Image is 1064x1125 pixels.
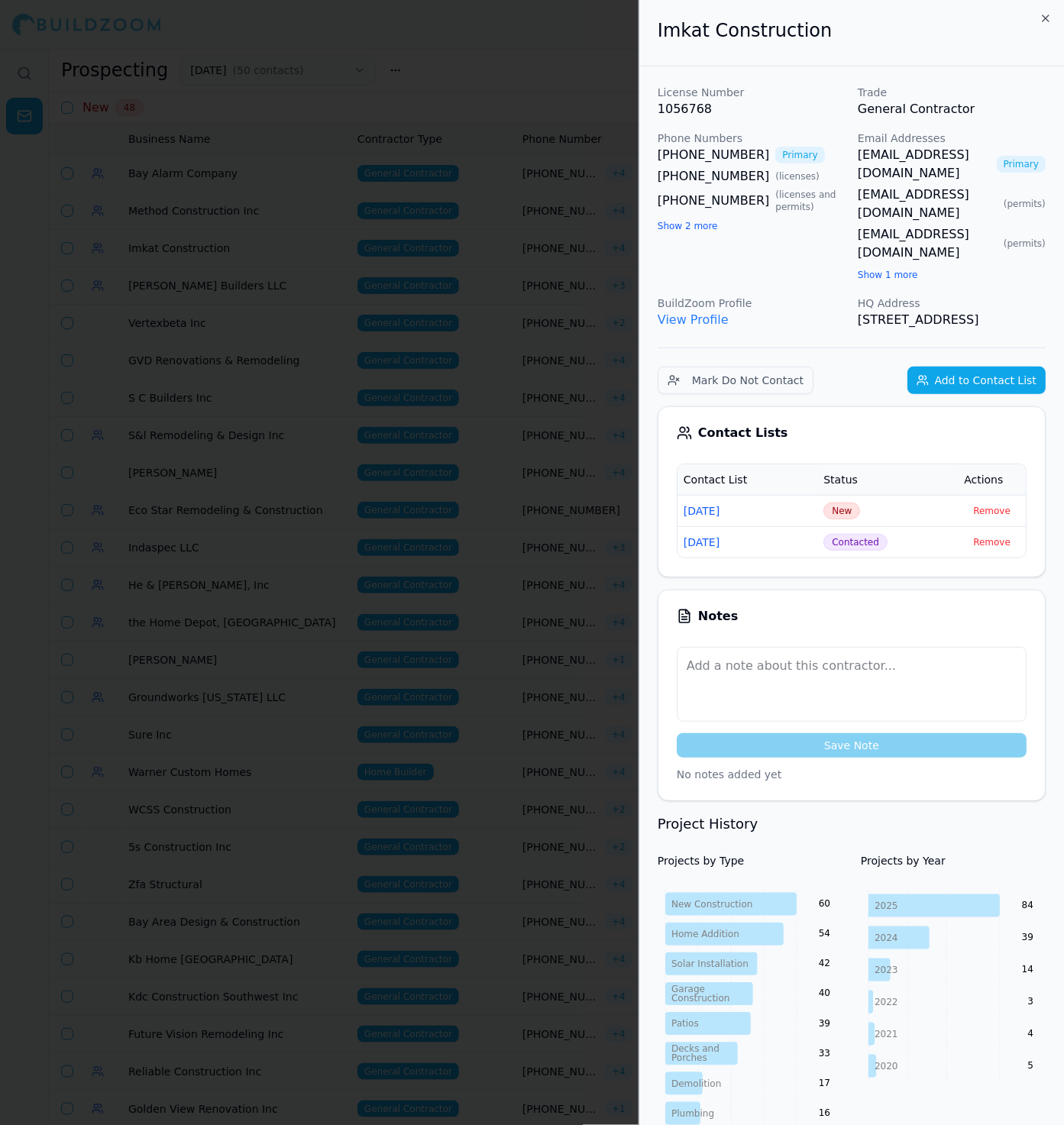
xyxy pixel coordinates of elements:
span: ( permits ) [1004,198,1046,210]
tspan: 2023 [875,965,898,975]
p: HQ Address [858,296,1046,311]
p: Email Addresses [858,131,1046,146]
button: New [823,503,860,519]
h2: Imkat Construction [658,18,1046,43]
span: Click to update status [823,503,860,519]
text: 4 [1027,1028,1033,1039]
tspan: Demolition [671,1078,721,1089]
button: Mark Do Not Contact [658,367,813,394]
p: Phone Numbers [658,131,846,146]
tspan: Porches [671,1052,707,1063]
p: [STREET_ADDRESS] [858,311,1046,329]
a: [EMAIL_ADDRESS][DOMAIN_NAME] [858,186,998,222]
text: 42 [819,958,830,968]
tspan: Patios [671,1018,699,1029]
text: 40 [819,988,830,998]
th: Actions [958,464,1026,495]
text: 39 [819,1018,830,1029]
button: Remove [964,502,1020,520]
tspan: Construction [671,993,729,1004]
div: Notes [677,609,1027,624]
p: BuildZoom Profile [658,296,846,311]
p: 1056768 [658,100,846,118]
p: Trade [858,85,1046,100]
tspan: New Construction [671,899,752,910]
span: ( licenses ) [775,170,820,183]
a: [EMAIL_ADDRESS][DOMAIN_NAME] [858,225,998,262]
p: No notes added yet [677,767,1027,782]
a: [EMAIL_ADDRESS][DOMAIN_NAME] [858,146,991,183]
p: General Contractor [858,100,1046,118]
button: Show 1 more [858,269,918,281]
button: Add to Contact List [907,367,1046,394]
h4: Projects by Year [861,853,1046,868]
text: 14 [1022,964,1033,975]
span: ( licenses and permits ) [775,189,846,213]
h3: Project History [658,813,1046,835]
tspan: 2021 [875,1029,898,1039]
text: 16 [819,1107,830,1118]
text: 5 [1027,1060,1033,1071]
tspan: 2024 [875,933,898,943]
span: Primary [997,156,1046,173]
p: License Number [658,85,846,100]
span: Click to update status [823,534,888,551]
tspan: Solar Installation [671,959,749,969]
tspan: 2025 [875,900,898,911]
text: 84 [1022,900,1033,910]
th: Status [817,464,958,495]
tspan: 2020 [875,1061,898,1072]
text: 17 [819,1078,830,1088]
text: 60 [819,898,830,909]
button: [DATE] [684,503,720,519]
button: [DATE] [684,535,720,550]
text: 3 [1027,996,1033,1007]
tspan: Home Addition [671,929,739,939]
span: ( permits ) [1004,238,1046,250]
tspan: Decks and [671,1043,720,1054]
button: Remove [964,533,1020,551]
a: [PHONE_NUMBER] [658,146,770,164]
h4: Projects by Type [658,853,842,868]
tspan: Garage [671,984,705,994]
text: 54 [819,928,830,939]
button: Contacted [823,534,888,551]
div: Contact Lists [677,425,1027,441]
th: Contact List [678,464,817,495]
a: [PHONE_NUMBER] [658,192,770,210]
a: View Profile [658,312,729,327]
button: Show 2 more [658,220,718,232]
span: Primary [775,147,824,163]
tspan: 2022 [875,997,898,1007]
a: [PHONE_NUMBER] [658,167,770,186]
text: 39 [1022,932,1033,942]
tspan: Plumbing [671,1108,714,1119]
text: 33 [819,1048,830,1059]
